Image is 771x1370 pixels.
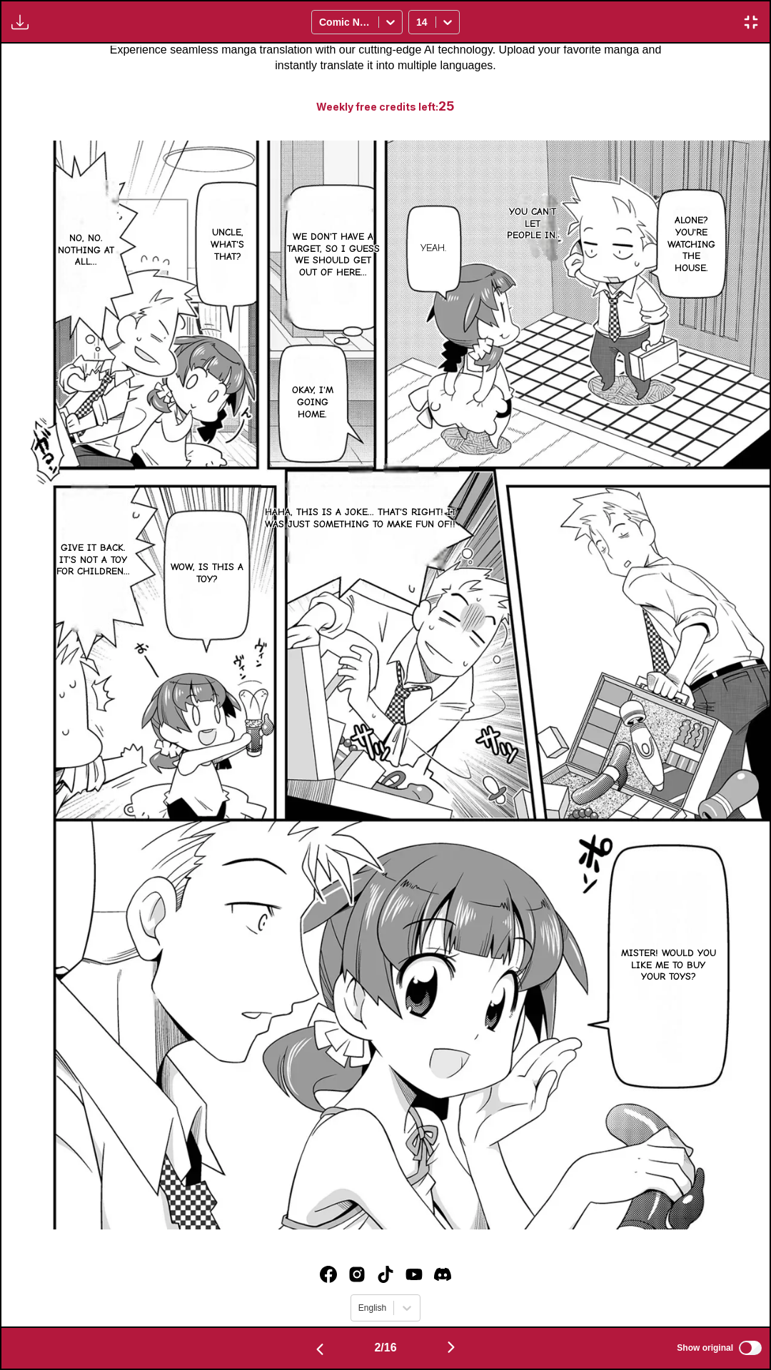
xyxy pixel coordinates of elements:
[615,945,722,986] p: Mister! Would you like me to buy your toys?
[677,1343,733,1353] span: Show original
[286,382,339,423] p: Okay, I'm going home.
[503,203,562,245] p: You can't let people in.
[1,141,770,1230] img: Manga Panel
[374,1341,396,1354] span: 2 / 16
[163,559,251,589] p: Wow, is this a toy?
[282,228,385,282] p: We don't have a target, so I guess we should get out of here...
[201,224,254,265] p: Uncle, what's that?
[11,14,29,31] img: Download translated images
[311,1341,328,1358] img: Previous page
[51,539,136,581] p: Give it back. It's not a toy for children...
[53,230,119,271] p: No, no. Nothing at all...
[443,1339,460,1356] img: Next page
[665,212,718,278] p: Alone? You're watching the house.
[739,1341,762,1355] input: Show original
[418,240,449,258] p: Yeah.
[261,504,459,534] p: Haha, this is a joke... That's right! It was just something to make fun of!!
